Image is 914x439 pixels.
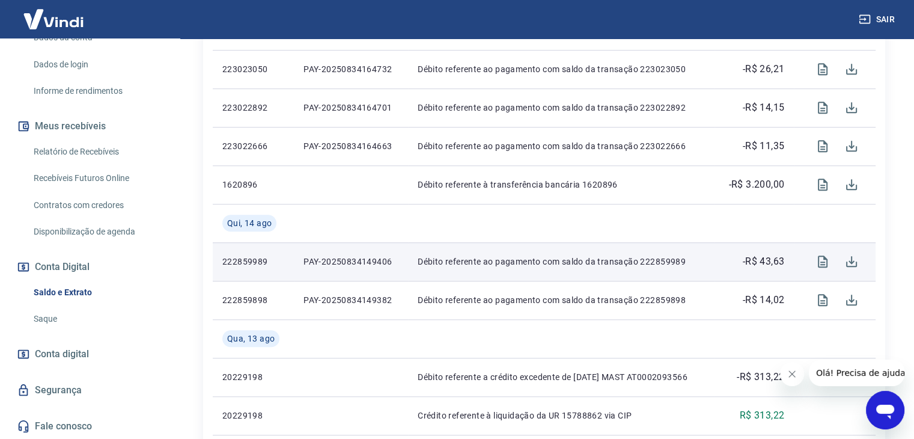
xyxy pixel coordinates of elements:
[728,177,784,192] p: -R$ 3.200,00
[418,371,705,383] p: Débito referente a crédito excedente de [DATE] MAST AT0002093566
[303,102,398,114] p: PAY-20250834164701
[222,63,284,75] p: 223023050
[808,286,837,315] span: Visualizar
[29,52,165,77] a: Dados de login
[837,132,866,161] span: Download
[418,410,705,422] p: Crédito referente à liquidação da UR 15788862 via CIP
[7,8,101,18] span: Olá! Precisa de ajuda?
[808,170,837,199] span: Visualizar
[29,219,165,244] a: Disponibilização de agenda
[743,293,785,307] p: -R$ 14,02
[837,93,866,122] span: Download
[808,132,837,161] span: Visualizar
[303,256,398,268] p: PAY-20250834149406
[227,217,272,229] span: Qui, 14 ago
[14,341,165,367] a: Conta digital
[29,166,165,191] a: Recebíveis Futuros Online
[418,102,705,114] p: Débito referente ao pagamento com saldo da transação 223022892
[837,286,866,315] span: Download
[303,63,398,75] p: PAY-20250834164732
[35,346,89,363] span: Conta digital
[418,140,705,152] p: Débito referente ao pagamento com saldo da transação 223022666
[740,408,785,423] p: R$ 313,22
[737,370,784,384] p: -R$ 313,22
[743,100,785,115] p: -R$ 14,15
[856,8,900,31] button: Sair
[222,294,284,306] p: 222859898
[837,170,866,199] span: Download
[808,93,837,122] span: Visualizar
[222,371,284,383] p: 20229198
[222,102,284,114] p: 223022892
[418,179,705,191] p: Débito referente à transferência bancária 1620896
[303,294,398,306] p: PAY-20250834149382
[418,256,705,268] p: Débito referente ao pagamento com saldo da transação 222859989
[866,391,904,429] iframe: Botão para abrir a janela de mensagens
[222,179,284,191] p: 1620896
[837,247,866,276] span: Download
[743,254,785,269] p: -R$ 43,63
[222,140,284,152] p: 223022666
[14,113,165,140] button: Meus recebíveis
[808,247,837,276] span: Visualizar
[303,140,398,152] p: PAY-20250834164663
[14,1,93,37] img: Vindi
[29,140,165,164] a: Relatório de Recebíveis
[780,362,804,386] iframe: Fechar mensagem
[227,333,275,345] span: Qua, 13 ago
[809,360,904,386] iframe: Mensagem da empresa
[808,55,837,84] span: Visualizar
[743,62,785,76] p: -R$ 26,21
[418,294,705,306] p: Débito referente ao pagamento com saldo da transação 222859898
[222,256,284,268] p: 222859989
[14,254,165,280] button: Conta Digital
[222,410,284,422] p: 20229198
[29,79,165,103] a: Informe de rendimentos
[29,193,165,218] a: Contratos com credores
[29,280,165,305] a: Saldo e Extrato
[743,139,785,153] p: -R$ 11,35
[418,63,705,75] p: Débito referente ao pagamento com saldo da transação 223023050
[29,307,165,331] a: Saque
[837,55,866,84] span: Download
[14,377,165,404] a: Segurança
